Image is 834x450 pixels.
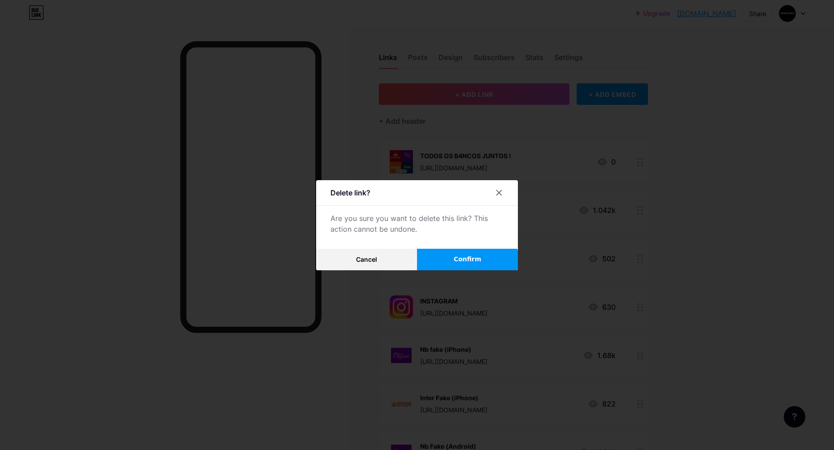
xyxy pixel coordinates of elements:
[454,255,482,264] span: Confirm
[330,187,370,198] div: Delete link?
[417,249,518,270] button: Confirm
[356,255,377,263] span: Cancel
[330,213,504,234] div: Are you sure you want to delete this link? This action cannot be undone.
[316,249,417,270] button: Cancel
